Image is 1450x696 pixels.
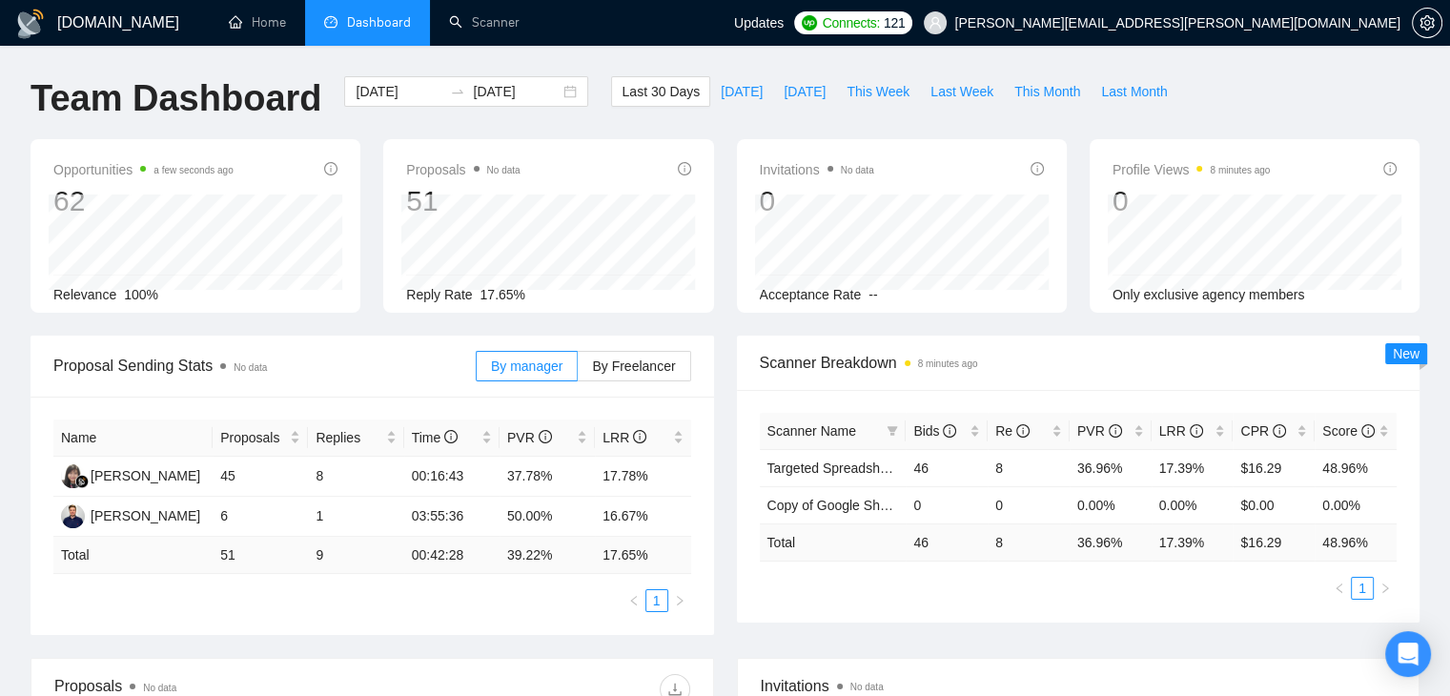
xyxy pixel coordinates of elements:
[847,81,909,102] span: This Week
[773,76,836,107] button: [DATE]
[767,423,856,439] span: Scanner Name
[31,76,321,121] h1: Team Dashboard
[1113,183,1271,219] div: 0
[316,427,381,448] span: Replies
[1393,346,1419,361] span: New
[1070,449,1152,486] td: 36.96%
[153,165,233,175] time: a few seconds ago
[53,354,476,378] span: Proposal Sending Stats
[213,497,308,537] td: 6
[213,457,308,497] td: 45
[61,467,200,482] a: VN[PERSON_NAME]
[91,505,200,526] div: [PERSON_NAME]
[760,183,874,219] div: 0
[710,76,773,107] button: [DATE]
[1077,423,1122,439] span: PVR
[53,183,234,219] div: 62
[1233,486,1315,523] td: $0.00
[1412,8,1442,38] button: setting
[308,537,403,574] td: 9
[645,589,668,612] li: 1
[1016,424,1030,438] span: info-circle
[1152,486,1234,523] td: 0.00%
[678,162,691,175] span: info-circle
[995,423,1030,439] span: Re
[1070,523,1152,561] td: 36.96 %
[308,457,403,497] td: 8
[1113,158,1271,181] span: Profile Views
[883,417,902,445] span: filter
[61,504,85,528] img: CK
[500,537,595,574] td: 39.22 %
[929,16,942,30] span: user
[623,589,645,612] li: Previous Page
[1233,449,1315,486] td: $16.29
[539,430,552,443] span: info-circle
[602,430,646,445] span: LRR
[918,358,978,369] time: 8 minutes ago
[623,589,645,612] button: left
[1351,577,1374,600] li: 1
[668,589,691,612] button: right
[1315,486,1397,523] td: 0.00%
[1091,76,1177,107] button: Last Month
[988,523,1070,561] td: 8
[1113,287,1305,302] span: Only exclusive agency members
[507,430,552,445] span: PVR
[449,14,520,31] a: searchScanner
[1383,162,1397,175] span: info-circle
[53,420,213,457] th: Name
[1379,583,1391,594] span: right
[884,12,905,33] span: 121
[1152,523,1234,561] td: 17.39 %
[668,589,691,612] li: Next Page
[406,158,520,181] span: Proposals
[124,287,158,302] span: 100%
[823,12,880,33] span: Connects:
[595,497,690,537] td: 16.67%
[406,183,520,219] div: 51
[229,14,286,31] a: homeHome
[500,457,595,497] td: 37.78%
[61,464,85,488] img: VN
[592,358,675,374] span: By Freelancer
[53,158,234,181] span: Opportunities
[836,76,920,107] button: This Week
[784,81,826,102] span: [DATE]
[850,682,884,692] span: No data
[920,76,1004,107] button: Last Week
[1328,577,1351,600] li: Previous Page
[450,84,465,99] span: swap-right
[404,497,500,537] td: 03:55:36
[622,81,700,102] span: Last 30 Days
[404,457,500,497] td: 00:16:43
[760,287,862,302] span: Acceptance Rate
[1240,423,1285,439] span: CPR
[324,15,337,29] span: dashboard
[767,461,906,476] a: Targeted Spreadsheets
[767,498,906,513] a: Copy of Google Sheets
[61,507,200,522] a: CK[PERSON_NAME]
[943,424,956,438] span: info-circle
[868,287,877,302] span: --
[406,287,472,302] span: Reply Rate
[1412,15,1442,31] a: setting
[1273,424,1286,438] span: info-circle
[53,287,116,302] span: Relevance
[15,9,46,39] img: logo
[595,457,690,497] td: 17.78%
[347,14,411,31] span: Dashboard
[906,523,988,561] td: 46
[1109,424,1122,438] span: info-circle
[988,486,1070,523] td: 0
[930,81,993,102] span: Last Week
[1413,15,1441,31] span: setting
[143,683,176,693] span: No data
[213,537,308,574] td: 51
[633,430,646,443] span: info-circle
[1315,523,1397,561] td: 48.96 %
[802,15,817,31] img: upwork-logo.png
[1322,423,1374,439] span: Score
[1385,631,1431,677] div: Open Intercom Messenger
[595,537,690,574] td: 17.65 %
